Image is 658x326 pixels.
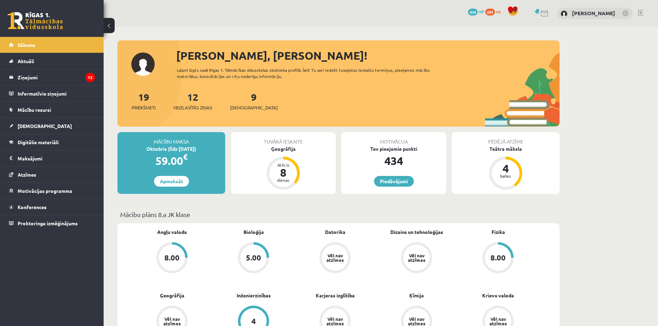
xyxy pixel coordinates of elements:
[157,228,187,236] a: Angļu valoda
[294,242,376,275] a: Vēl nav atzīmes
[231,132,336,145] div: Tuvākā ieskaite
[341,132,446,145] div: Motivācija
[246,254,261,261] div: 5.00
[8,12,63,29] a: Rīgas 1. Tālmācības vidusskola
[9,37,95,53] a: Sākums
[230,104,278,111] span: [DEMOGRAPHIC_DATA]
[18,220,78,226] span: Proktoringa izmēģinājums
[162,317,182,326] div: Vēl nav atzīmes
[18,42,35,48] span: Sākums
[18,107,51,113] span: Mācību resursi
[18,150,95,166] legend: Maksājumi
[154,176,189,187] a: Apmaksāt
[407,317,426,326] div: Vēl nav atzīmes
[273,163,294,167] div: Atlicis
[9,215,95,231] a: Proktoringa izmēģinājums
[490,254,506,261] div: 8.00
[376,242,457,275] a: Vēl nav atzīmes
[9,199,95,215] a: Konferences
[9,118,95,134] a: [DEMOGRAPHIC_DATA]
[120,210,557,219] p: Mācību plāns 8.a JK klase
[176,47,560,64] div: [PERSON_NAME], [PERSON_NAME]!
[495,163,516,174] div: 4
[325,253,345,262] div: Vēl nav atzīmes
[341,152,446,169] div: 434
[390,228,443,236] a: Dizains un tehnoloģijas
[572,10,615,17] a: [PERSON_NAME]
[18,123,72,129] span: [DEMOGRAPHIC_DATA]
[132,104,155,111] span: Priekšmeti
[482,292,514,299] a: Krievu valoda
[374,176,414,187] a: Piedāvājumi
[468,9,478,16] span: 434
[18,188,72,194] span: Motivācijas programma
[117,132,225,145] div: Mācību maksa
[177,67,442,79] div: Laipni lūgts savā Rīgas 1. Tālmācības vidusskolas skolnieka profilā. Šeit Tu vari redzēt tuvojošo...
[9,150,95,166] a: Maksājumi
[492,228,505,236] a: Fizika
[117,152,225,169] div: 59.00
[9,53,95,69] a: Aktuāli
[273,167,294,178] div: 8
[117,145,225,152] div: Oktobris (līdz [DATE])
[183,152,188,162] span: €
[9,86,95,101] a: Informatīvie ziņojumi
[18,139,59,145] span: Digitālie materiāli
[18,171,36,178] span: Atzīmes
[230,91,278,111] a: 9[DEMOGRAPHIC_DATA]
[85,73,95,82] i: 12
[231,145,336,191] a: Ģeogrāfija Atlicis 8 dienas
[251,317,256,325] div: 4
[457,242,539,275] a: 8.00
[9,134,95,150] a: Digitālie materiāli
[561,10,568,17] img: Ralfs Jēkabsons
[452,145,560,191] a: Teātra māksla 4 balles
[9,167,95,182] a: Atzīmes
[452,145,560,152] div: Teātra māksla
[341,145,446,152] div: Tev pieejamie punkti
[495,174,516,178] div: balles
[325,228,345,236] a: Datorika
[468,9,484,14] a: 434 mP
[485,9,495,16] span: 681
[131,242,213,275] a: 8.00
[237,292,271,299] a: Inženierzinības
[18,58,34,64] span: Aktuāli
[18,69,95,85] legend: Ziņojumi
[407,253,426,262] div: Vēl nav atzīmes
[164,254,180,261] div: 8.00
[9,69,95,85] a: Ziņojumi12
[18,86,95,101] legend: Informatīvie ziņojumi
[273,178,294,182] div: dienas
[9,102,95,118] a: Mācību resursi
[132,91,155,111] a: 19Priekšmeti
[496,9,500,14] span: xp
[173,91,212,111] a: 12Neizlasītās ziņas
[213,242,294,275] a: 5.00
[9,183,95,199] a: Motivācijas programma
[325,317,345,326] div: Vēl nav atzīmes
[485,9,504,14] a: 681 xp
[244,228,264,236] a: Bioloģija
[231,145,336,152] div: Ģeogrāfija
[452,132,560,145] div: Pēdējā atzīme
[316,292,355,299] a: Karjeras izglītība
[18,204,47,210] span: Konferences
[409,292,424,299] a: Ķīmija
[160,292,184,299] a: Ģeogrāfija
[173,104,212,111] span: Neizlasītās ziņas
[479,9,484,14] span: mP
[488,317,508,326] div: Vēl nav atzīmes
